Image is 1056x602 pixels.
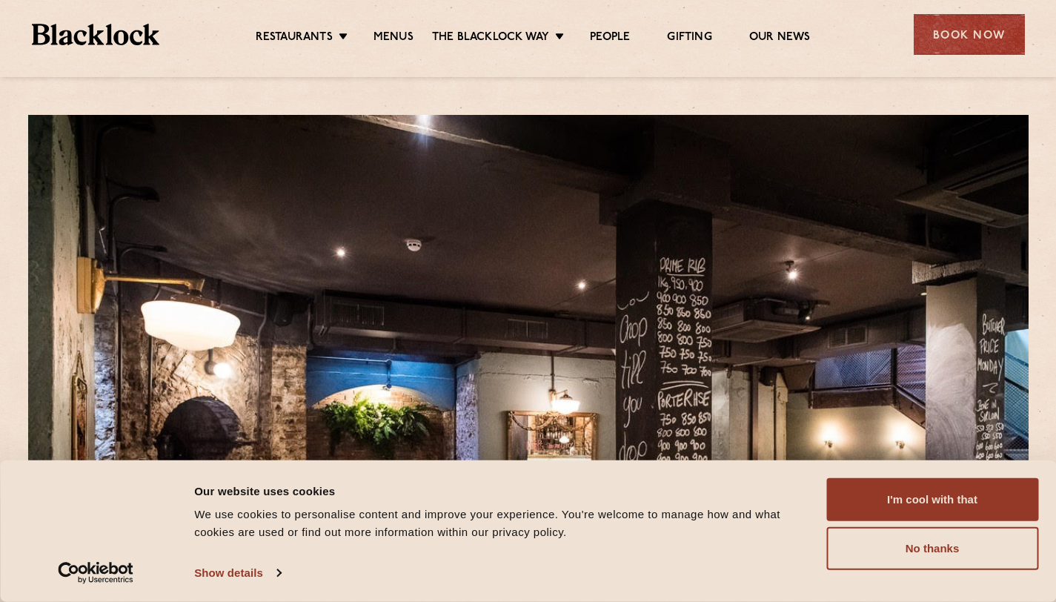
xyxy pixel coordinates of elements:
div: Book Now [914,14,1025,55]
a: The Blacklock Way [432,30,549,47]
a: People [590,30,630,47]
a: Show details [194,562,280,584]
div: Our website uses cookies [194,482,809,500]
a: Restaurants [256,30,333,47]
div: We use cookies to personalise content and improve your experience. You're welcome to manage how a... [194,506,809,541]
a: Menus [373,30,414,47]
a: Gifting [667,30,711,47]
img: BL_Textured_Logo-footer-cropped.svg [32,24,160,45]
button: I'm cool with that [826,478,1038,521]
a: Usercentrics Cookiebot - opens in a new window [31,562,161,584]
a: Our News [749,30,811,47]
button: No thanks [826,527,1038,570]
